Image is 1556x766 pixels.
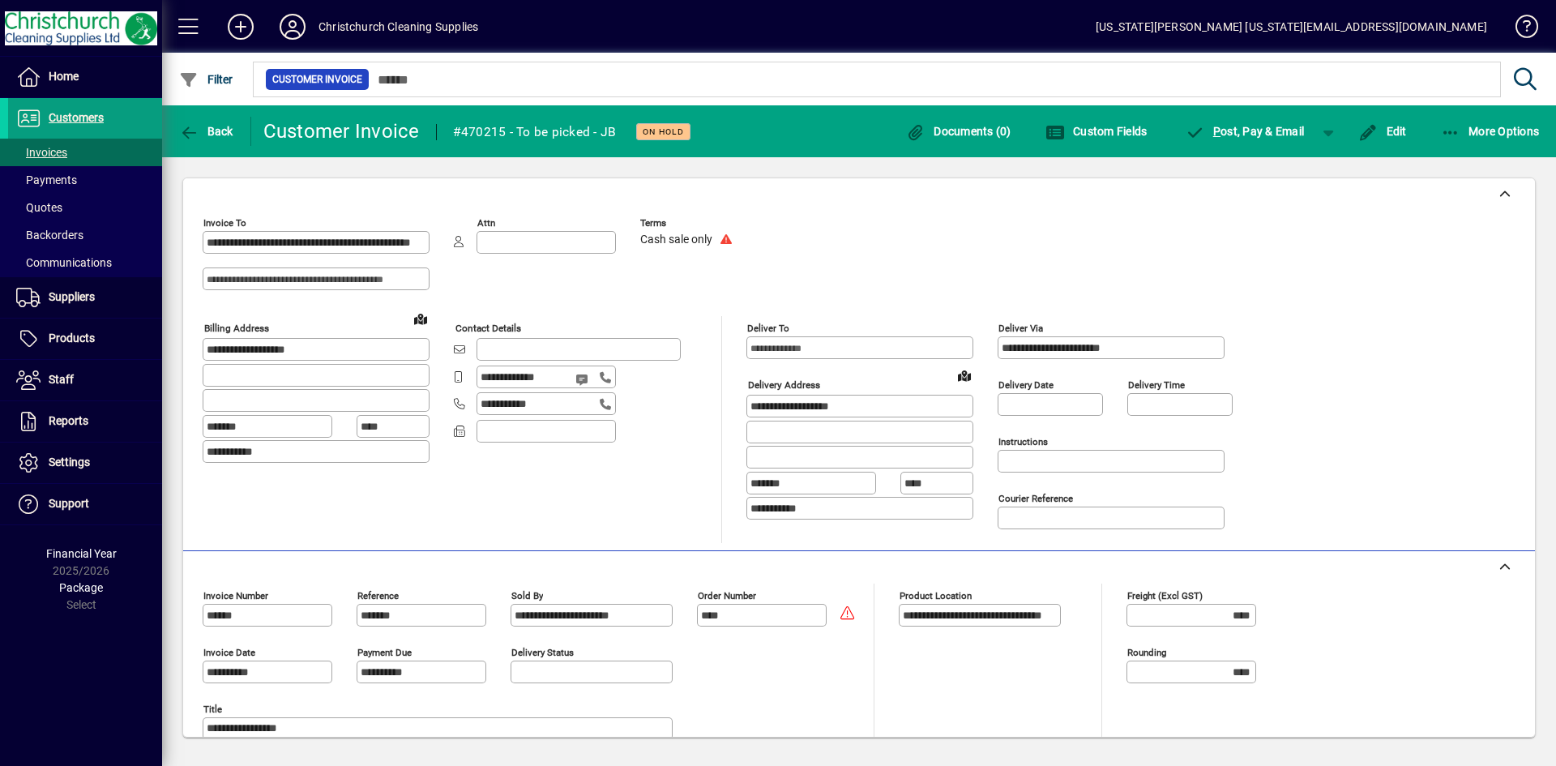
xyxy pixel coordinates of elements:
div: Customer Invoice [263,118,420,144]
a: Knowledge Base [1503,3,1536,56]
a: Support [8,484,162,524]
span: Filter [179,73,233,86]
span: On hold [643,126,684,137]
span: Edit [1358,125,1407,138]
span: Customer Invoice [272,71,362,88]
span: Terms [640,218,737,229]
mat-label: Payment due [357,647,412,658]
span: Back [179,125,233,138]
mat-label: Freight (excl GST) [1127,590,1203,601]
span: Reports [49,414,88,427]
span: ost, Pay & Email [1185,125,1304,138]
mat-label: Rounding [1127,647,1166,658]
button: Send SMS [564,360,603,399]
a: Backorders [8,221,162,249]
mat-label: Title [203,704,222,715]
mat-label: Invoice To [203,217,246,229]
span: Suppliers [49,290,95,303]
a: Products [8,319,162,359]
a: View on map [951,362,977,388]
span: P [1213,125,1220,138]
mat-label: Delivery date [998,379,1054,391]
app-page-header-button: Back [162,117,251,146]
mat-label: Instructions [998,436,1048,447]
button: Profile [267,12,318,41]
div: #470215 - To be picked - JB [453,119,617,145]
span: Support [49,497,89,510]
a: Quotes [8,194,162,221]
span: Backorders [16,229,83,242]
div: Christchurch Cleaning Supplies [318,14,478,40]
span: Custom Fields [1045,125,1148,138]
span: Quotes [16,201,62,214]
mat-label: Sold by [511,590,543,601]
span: Cash sale only [640,233,712,246]
mat-label: Order number [698,590,756,601]
mat-label: Reference [357,590,399,601]
a: Staff [8,360,162,400]
span: More Options [1441,125,1540,138]
span: Documents (0) [906,125,1011,138]
mat-label: Invoice number [203,590,268,601]
span: Staff [49,373,74,386]
span: Package [59,581,103,594]
button: Add [215,12,267,41]
mat-label: Product location [900,590,972,601]
span: Financial Year [46,547,117,560]
span: Payments [16,173,77,186]
button: Back [175,117,237,146]
span: Settings [49,456,90,469]
button: Edit [1354,117,1411,146]
a: Reports [8,401,162,442]
mat-label: Attn [477,217,495,229]
a: Invoices [8,139,162,166]
button: Documents (0) [902,117,1015,146]
div: [US_STATE][PERSON_NAME] [US_STATE][EMAIL_ADDRESS][DOMAIN_NAME] [1096,14,1487,40]
mat-label: Deliver via [998,323,1043,334]
span: Invoices [16,146,67,159]
mat-label: Delivery status [511,647,574,658]
a: View on map [408,306,434,332]
button: Filter [175,65,237,94]
button: Post, Pay & Email [1177,117,1312,146]
a: Home [8,57,162,97]
a: Settings [8,443,162,483]
button: Custom Fields [1041,117,1152,146]
mat-label: Invoice date [203,647,255,658]
span: Products [49,332,95,344]
button: More Options [1437,117,1544,146]
a: Communications [8,249,162,276]
mat-label: Deliver To [747,323,789,334]
span: Communications [16,256,112,269]
mat-label: Courier Reference [998,493,1073,504]
a: Suppliers [8,277,162,318]
span: Home [49,70,79,83]
mat-label: Delivery time [1128,379,1185,391]
span: Customers [49,111,104,124]
a: Payments [8,166,162,194]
